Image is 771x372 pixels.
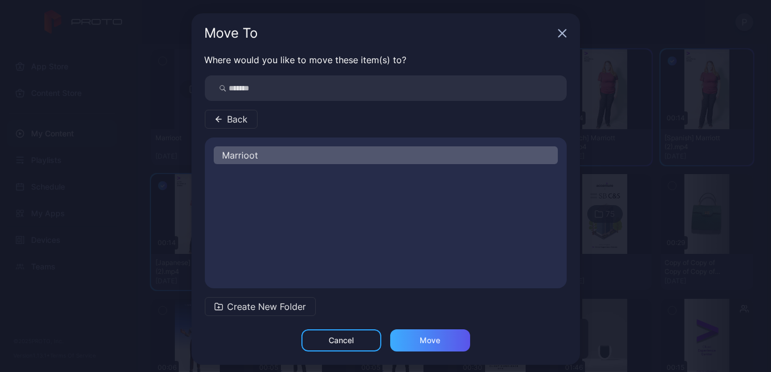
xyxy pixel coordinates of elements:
[205,53,567,67] p: Where would you like to move these item(s) to?
[228,113,248,126] span: Back
[205,27,553,40] div: Move To
[420,336,440,345] div: Move
[301,329,381,351] button: Cancel
[228,300,306,313] span: Create New Folder
[329,336,354,345] div: Cancel
[223,149,259,162] span: Marrioot
[205,110,258,129] button: Back
[205,297,316,316] button: Create New Folder
[390,329,470,351] button: Move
